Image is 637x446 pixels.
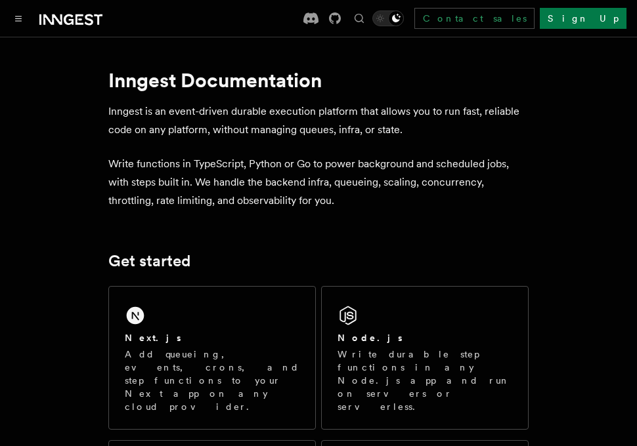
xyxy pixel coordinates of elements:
button: Find something... [351,10,367,26]
button: Toggle dark mode [372,10,404,26]
p: Write functions in TypeScript, Python or Go to power background and scheduled jobs, with steps bu... [108,155,529,210]
p: Inngest is an event-driven durable execution platform that allows you to run fast, reliable code ... [108,102,529,139]
a: Contact sales [414,8,535,29]
a: Node.jsWrite durable step functions in any Node.js app and run on servers or serverless. [321,286,529,430]
h1: Inngest Documentation [108,68,529,92]
button: Toggle navigation [11,10,26,26]
a: Sign Up [540,8,626,29]
h2: Node.js [338,331,403,344]
p: Add queueing, events, crons, and step functions to your Next app on any cloud provider. [125,348,299,413]
p: Write durable step functions in any Node.js app and run on servers or serverless. [338,348,512,413]
a: Next.jsAdd queueing, events, crons, and step functions to your Next app on any cloud provider. [108,286,316,430]
h2: Next.js [125,331,181,344]
a: Get started [108,252,190,270]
